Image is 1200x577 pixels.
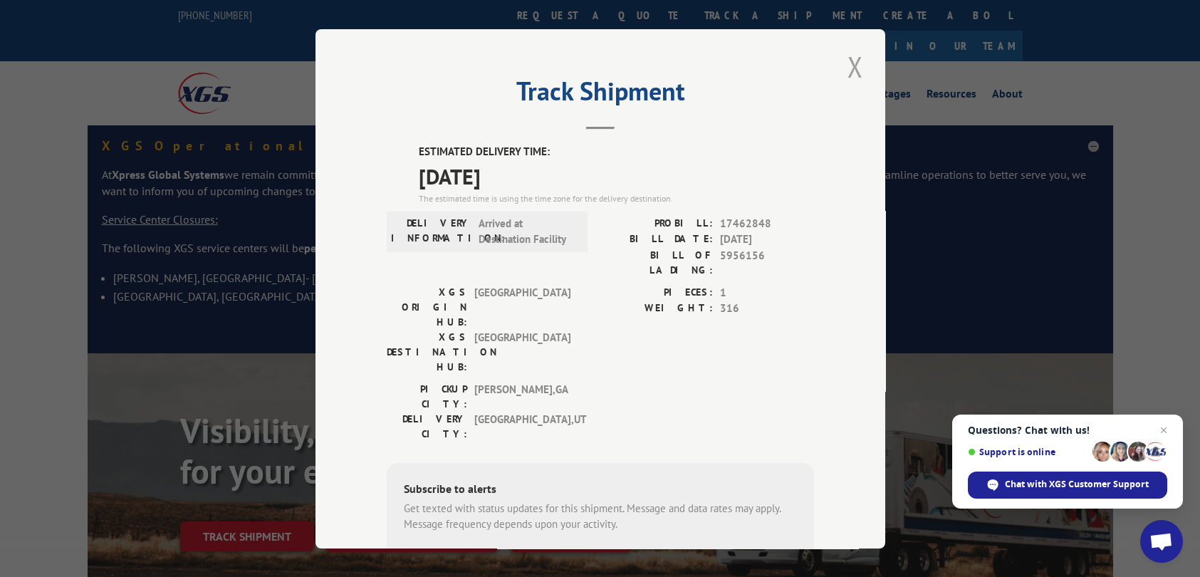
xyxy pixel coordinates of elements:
[419,192,814,204] div: The estimated time is using the time zone for the delivery destination.
[387,284,467,329] label: XGS ORIGIN HUB:
[968,425,1167,436] span: Questions? Chat with us!
[474,284,570,329] span: [GEOGRAPHIC_DATA]
[387,411,467,441] label: DELIVERY CITY:
[404,500,797,532] div: Get texted with status updates for this shipment. Message and data rates may apply. Message frequ...
[387,81,814,108] h2: Track Shipment
[968,472,1167,499] span: Chat with XGS Customer Support
[720,215,814,232] span: 17462848
[479,215,575,247] span: Arrived at Destination Facility
[391,215,471,247] label: DELIVERY INFORMATION:
[600,284,713,301] label: PIECES:
[387,381,467,411] label: PICKUP CITY:
[968,447,1087,457] span: Support is online
[1005,478,1149,491] span: Chat with XGS Customer Support
[474,411,570,441] span: [GEOGRAPHIC_DATA] , UT
[600,232,713,248] label: BILL DATE:
[474,381,570,411] span: [PERSON_NAME] , GA
[404,479,797,500] div: Subscribe to alerts
[720,301,814,317] span: 316
[419,160,814,192] span: [DATE]
[387,329,467,374] label: XGS DESTINATION HUB:
[474,329,570,374] span: [GEOGRAPHIC_DATA]
[600,247,713,277] label: BILL OF LADING:
[1140,520,1183,563] a: Open chat
[720,232,814,248] span: [DATE]
[720,247,814,277] span: 5956156
[843,47,867,86] button: Close modal
[419,144,814,160] label: ESTIMATED DELIVERY TIME:
[720,284,814,301] span: 1
[600,215,713,232] label: PROBILL:
[600,301,713,317] label: WEIGHT:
